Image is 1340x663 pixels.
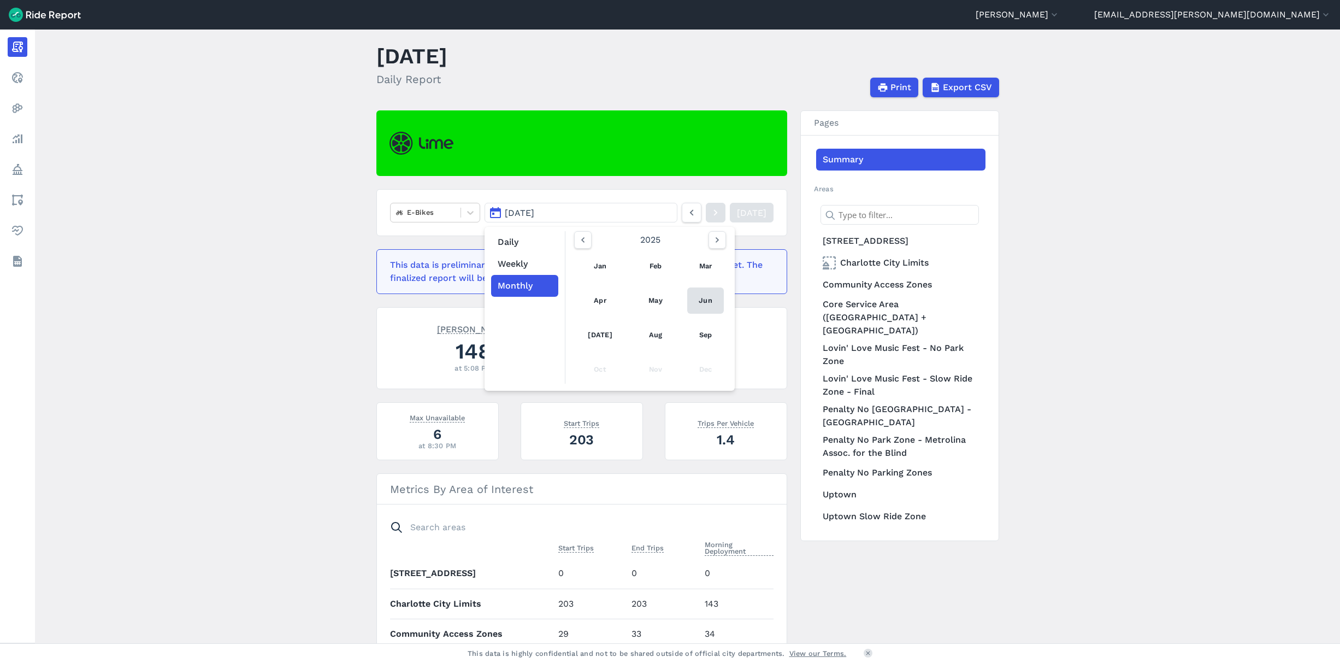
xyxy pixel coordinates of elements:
a: Jan [576,253,624,279]
td: 29 [554,619,627,649]
button: [EMAIL_ADDRESS][PERSON_NAME][DOMAIN_NAME] [1094,8,1331,21]
a: Lovin' Love Music Fest - Slow Ride Zone - Final [816,370,985,401]
a: Jun [687,288,724,314]
span: Export CSV [943,81,992,94]
button: [PERSON_NAME] [976,8,1060,21]
button: Daily [491,231,558,253]
a: View our Terms. [789,648,847,659]
span: Start Trips [564,417,599,428]
span: Max Unavailable [410,412,465,423]
h3: Metrics By Area of Interest [377,474,787,504]
input: Type to filter... [820,205,979,225]
button: Export CSV [923,78,999,97]
button: Morning Deployment [705,538,774,558]
span: End Trips [631,542,664,553]
button: End Trips [631,542,664,555]
span: [DATE] [505,208,534,218]
a: Summary [816,149,985,171]
div: Dec [687,356,724,383]
a: Policy [8,160,27,179]
div: 203 [534,430,629,449]
th: [STREET_ADDRESS] [390,559,554,589]
td: 34 [700,619,774,649]
h2: Areas [814,184,985,194]
td: 203 [627,589,700,619]
a: [STREET_ADDRESS] [816,230,985,252]
a: Apr [576,288,624,314]
a: [DATE] [576,322,624,348]
button: Print [870,78,918,97]
a: Penalty No Park Zone - Metrolina Assoc. for the Blind [816,431,985,462]
a: [DATE] [730,203,774,222]
td: 0 [700,559,774,589]
a: Penalty No Parking Zones [816,462,985,484]
div: 6 [390,425,485,444]
td: 0 [554,559,627,589]
a: Areas [8,190,27,210]
button: Start Trips [558,542,594,555]
div: This data is preliminary and may be missing events that haven't been reported yet. The finalized ... [390,259,767,285]
a: Lovin' Love Music Fest - No Park Zone [816,339,985,370]
td: 143 [700,589,774,619]
a: Uptown [816,484,985,506]
a: Uptown Slow Ride Zone [816,506,985,527]
div: Oct [576,356,624,383]
div: 1.4 [678,430,774,449]
a: Core Service Area ([GEOGRAPHIC_DATA] + [GEOGRAPHIC_DATA]) [816,296,985,339]
span: Start Trips [558,542,594,553]
td: 0 [627,559,700,589]
div: Nov [637,356,675,383]
a: Penalty No [GEOGRAPHIC_DATA] - [GEOGRAPHIC_DATA] [816,401,985,431]
a: Realtime [8,68,27,87]
span: Trips Per Vehicle [698,417,754,428]
span: Morning Deployment [705,538,774,556]
a: Community Access Zones [816,274,985,296]
div: at 8:30 PM [390,441,485,451]
img: Ride Report [9,8,81,22]
td: 203 [554,589,627,619]
h1: [DATE] [376,41,447,71]
button: Monthly [491,275,558,297]
span: [PERSON_NAME] [437,323,510,334]
h3: Pages [801,111,999,136]
input: Search areas [383,518,767,537]
a: Charlotte City Limits [816,252,985,274]
div: at 5:08 PM [390,363,557,373]
a: Aug [637,322,675,348]
a: Feb [637,253,675,279]
th: Charlotte City Limits [390,589,554,619]
a: Datasets [8,251,27,271]
a: Health [8,221,27,240]
th: Community Access Zones [390,619,554,649]
a: Sep [687,322,724,348]
div: 148 [390,336,557,366]
button: Weekly [491,253,558,275]
a: Report [8,37,27,57]
div: 2025 [570,231,730,249]
h2: Daily Report [376,71,447,87]
a: May [637,288,675,314]
a: Heatmaps [8,98,27,118]
img: Lime [389,132,453,155]
td: 33 [627,619,700,649]
span: Print [890,81,911,94]
button: [DATE] [485,203,677,222]
a: Analyze [8,129,27,149]
a: Mar [687,253,724,279]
